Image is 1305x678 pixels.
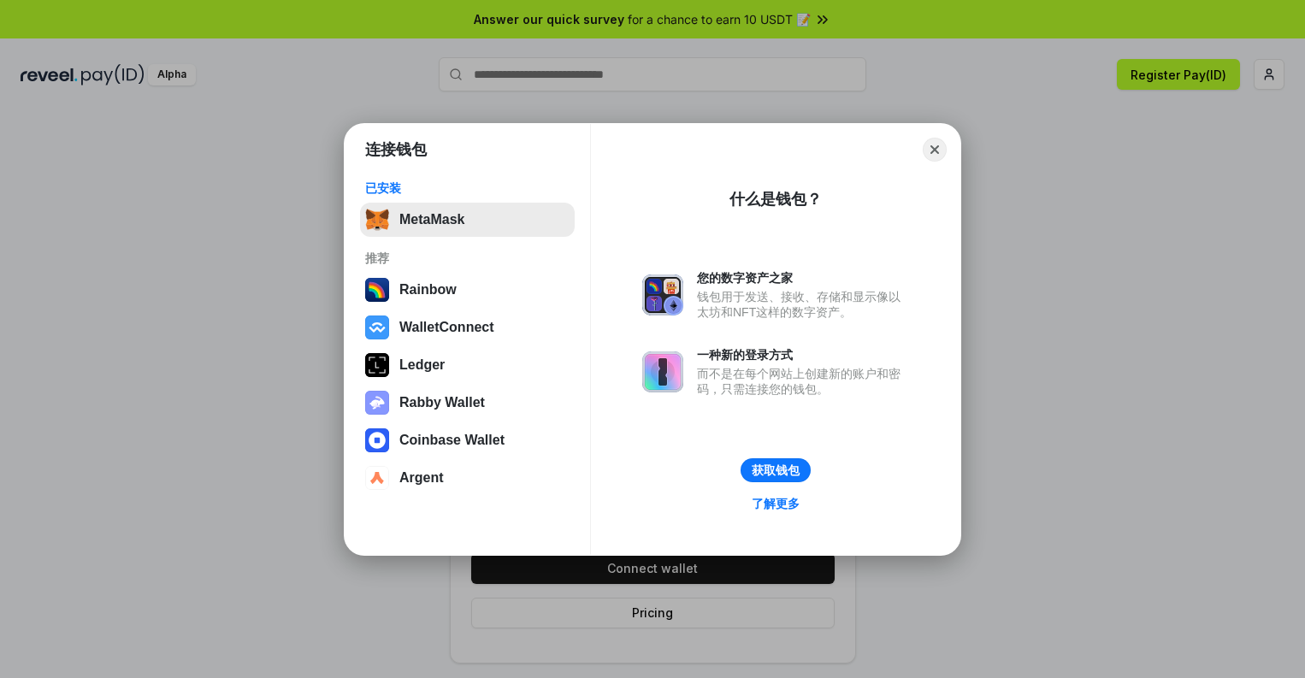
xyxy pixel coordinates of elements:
img: svg+xml,%3Csvg%20width%3D%2228%22%20height%3D%2228%22%20viewBox%3D%220%200%2028%2028%22%20fill%3D... [365,428,389,452]
div: Argent [399,470,444,486]
img: svg+xml,%3Csvg%20width%3D%2228%22%20height%3D%2228%22%20viewBox%3D%220%200%2028%2028%22%20fill%3D... [365,315,389,339]
div: 钱包用于发送、接收、存储和显示像以太坊和NFT这样的数字资产。 [697,289,909,320]
div: 推荐 [365,251,570,266]
img: svg+xml,%3Csvg%20xmlns%3D%22http%3A%2F%2Fwww.w3.org%2F2000%2Fsvg%22%20fill%3D%22none%22%20viewBox... [365,391,389,415]
img: svg+xml,%3Csvg%20width%3D%2228%22%20height%3D%2228%22%20viewBox%3D%220%200%2028%2028%22%20fill%3D... [365,466,389,490]
img: svg+xml,%3Csvg%20width%3D%22120%22%20height%3D%22120%22%20viewBox%3D%220%200%20120%20120%22%20fil... [365,278,389,302]
button: 获取钱包 [741,458,811,482]
button: Argent [360,461,575,495]
div: WalletConnect [399,320,494,335]
button: Rainbow [360,273,575,307]
button: WalletConnect [360,310,575,345]
img: svg+xml,%3Csvg%20xmlns%3D%22http%3A%2F%2Fwww.w3.org%2F2000%2Fsvg%22%20width%3D%2228%22%20height%3... [365,353,389,377]
div: 获取钱包 [752,463,800,478]
div: Ledger [399,357,445,373]
div: 您的数字资产之家 [697,270,909,286]
div: 什么是钱包？ [729,189,822,209]
div: 已安装 [365,180,570,196]
div: MetaMask [399,212,464,227]
button: Ledger [360,348,575,382]
button: Coinbase Wallet [360,423,575,457]
button: Close [923,138,947,162]
div: 了解更多 [752,496,800,511]
img: svg+xml,%3Csvg%20fill%3D%22none%22%20height%3D%2233%22%20viewBox%3D%220%200%2035%2033%22%20width%... [365,208,389,232]
button: MetaMask [360,203,575,237]
button: Rabby Wallet [360,386,575,420]
a: 了解更多 [741,492,810,515]
div: Rabby Wallet [399,395,485,410]
div: Rainbow [399,282,457,298]
h1: 连接钱包 [365,139,427,160]
img: svg+xml,%3Csvg%20xmlns%3D%22http%3A%2F%2Fwww.w3.org%2F2000%2Fsvg%22%20fill%3D%22none%22%20viewBox... [642,274,683,315]
div: Coinbase Wallet [399,433,505,448]
img: svg+xml,%3Csvg%20xmlns%3D%22http%3A%2F%2Fwww.w3.org%2F2000%2Fsvg%22%20fill%3D%22none%22%20viewBox... [642,351,683,392]
div: 一种新的登录方式 [697,347,909,363]
div: 而不是在每个网站上创建新的账户和密码，只需连接您的钱包。 [697,366,909,397]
